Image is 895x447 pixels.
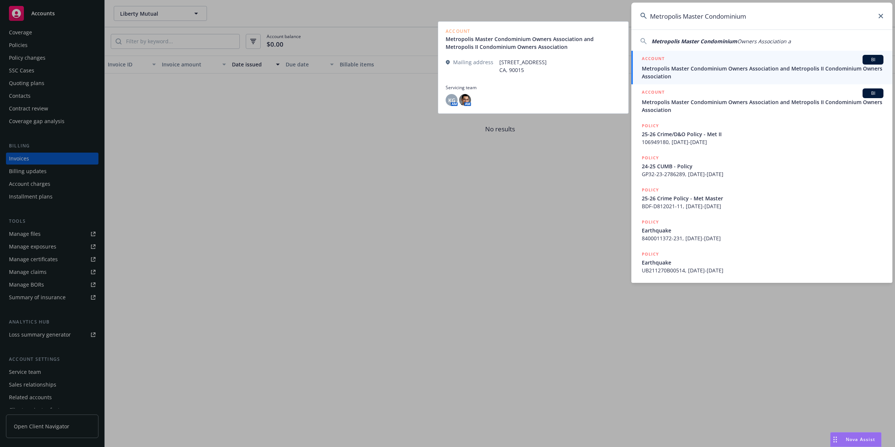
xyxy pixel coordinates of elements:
[642,170,883,178] span: GP32-23-2786289, [DATE]-[DATE]
[866,56,880,63] span: BI
[631,246,892,278] a: POLICYEarthquakeUB211270B00514, [DATE]-[DATE]
[830,432,840,447] div: Drag to move
[642,259,883,266] span: Earthquake
[642,55,665,64] h5: ACCOUNT
[631,118,892,150] a: POLICY25-26 Crime/D&O Policy - Met II106949180, [DATE]-[DATE]
[642,130,883,138] span: 25-26 Crime/D&O Policy - Met II
[642,186,659,194] h5: POLICY
[631,150,892,182] a: POLICY24-25 CUMB - PolicyGP32-23-2786289, [DATE]-[DATE]
[642,122,659,129] h5: POLICY
[631,182,892,214] a: POLICY25-26 Crime Policy - Met MasterBDF-D812021-11, [DATE]-[DATE]
[642,226,883,234] span: Earthquake
[642,234,883,242] span: 8400011372-231, [DATE]-[DATE]
[830,432,882,447] button: Nova Assist
[642,65,883,80] span: Metropolis Master Condominium Owners Association and Metropolis II Condominium Owners Association
[642,194,883,202] span: 25-26 Crime Policy - Met Master
[642,218,659,226] h5: POLICY
[737,38,791,45] span: Owners Association a
[642,250,659,258] h5: POLICY
[631,51,892,84] a: ACCOUNTBIMetropolis Master Condominium Owners Association and Metropolis II Condominium Owners As...
[642,154,659,162] h5: POLICY
[642,162,883,170] span: 24-25 CUMB - Policy
[866,90,880,97] span: BI
[642,98,883,114] span: Metropolis Master Condominium Owners Association and Metropolis II Condominium Owners Association
[642,138,883,146] span: 106949180, [DATE]-[DATE]
[642,88,665,97] h5: ACCOUNT
[631,84,892,118] a: ACCOUNTBIMetropolis Master Condominium Owners Association and Metropolis II Condominium Owners As...
[642,266,883,274] span: UB211270B00514, [DATE]-[DATE]
[846,436,875,443] span: Nova Assist
[642,202,883,210] span: BDF-D812021-11, [DATE]-[DATE]
[631,214,892,246] a: POLICYEarthquake8400011372-231, [DATE]-[DATE]
[631,3,892,29] input: Search...
[651,38,737,45] span: Metropolis Master Condominium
